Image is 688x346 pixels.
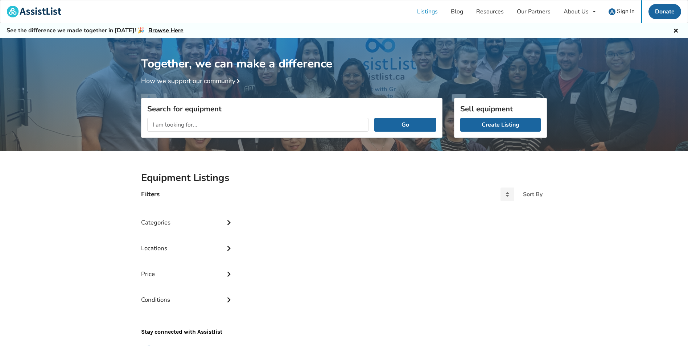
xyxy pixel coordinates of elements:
[617,7,635,15] span: Sign In
[141,77,243,85] a: How we support our community
[523,191,543,197] div: Sort By
[374,118,436,132] button: Go
[148,26,184,34] a: Browse Here
[510,0,557,23] a: Our Partners
[7,27,184,34] h5: See the difference we made together in [DATE]! 🎉
[141,38,547,71] h1: Together, we can make a difference
[141,204,234,230] div: Categories
[444,0,470,23] a: Blog
[564,9,589,15] div: About Us
[7,6,61,17] img: assistlist-logo
[648,4,681,19] a: Donate
[141,190,160,198] h4: Filters
[470,0,510,23] a: Resources
[147,104,436,114] h3: Search for equipment
[147,118,368,132] input: I am looking for...
[141,256,234,281] div: Price
[460,118,541,132] a: Create Listing
[460,104,541,114] h3: Sell equipment
[602,0,641,23] a: user icon Sign In
[141,230,234,256] div: Locations
[141,308,234,336] p: Stay connected with Assistlist
[411,0,444,23] a: Listings
[609,8,615,15] img: user icon
[141,172,547,184] h2: Equipment Listings
[141,281,234,307] div: Conditions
